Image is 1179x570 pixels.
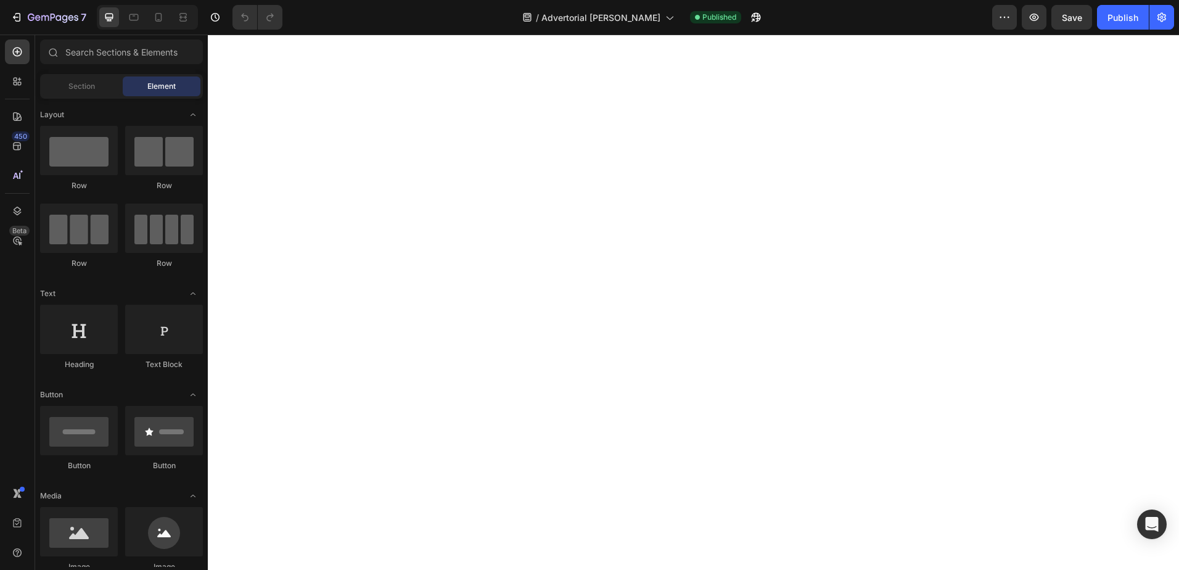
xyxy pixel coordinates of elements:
[81,10,86,25] p: 7
[208,35,1179,570] iframe: Design area
[40,359,118,370] div: Heading
[68,81,95,92] span: Section
[40,258,118,269] div: Row
[40,180,118,191] div: Row
[183,284,203,304] span: Toggle open
[232,5,282,30] div: Undo/Redo
[541,11,660,24] span: Advertorial [PERSON_NAME]
[40,389,63,400] span: Button
[125,180,203,191] div: Row
[147,81,176,92] span: Element
[183,385,203,405] span: Toggle open
[125,258,203,269] div: Row
[1107,11,1138,24] div: Publish
[40,460,118,471] div: Button
[40,109,64,120] span: Layout
[702,12,736,23] span: Published
[536,11,539,24] span: /
[1137,510,1167,539] div: Open Intercom Messenger
[1051,5,1092,30] button: Save
[183,105,203,125] span: Toggle open
[9,226,30,236] div: Beta
[183,486,203,506] span: Toggle open
[40,490,62,502] span: Media
[40,39,203,64] input: Search Sections & Elements
[1097,5,1149,30] button: Publish
[125,359,203,370] div: Text Block
[5,5,92,30] button: 7
[12,131,30,141] div: 450
[40,288,55,299] span: Text
[125,460,203,471] div: Button
[1062,12,1082,23] span: Save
